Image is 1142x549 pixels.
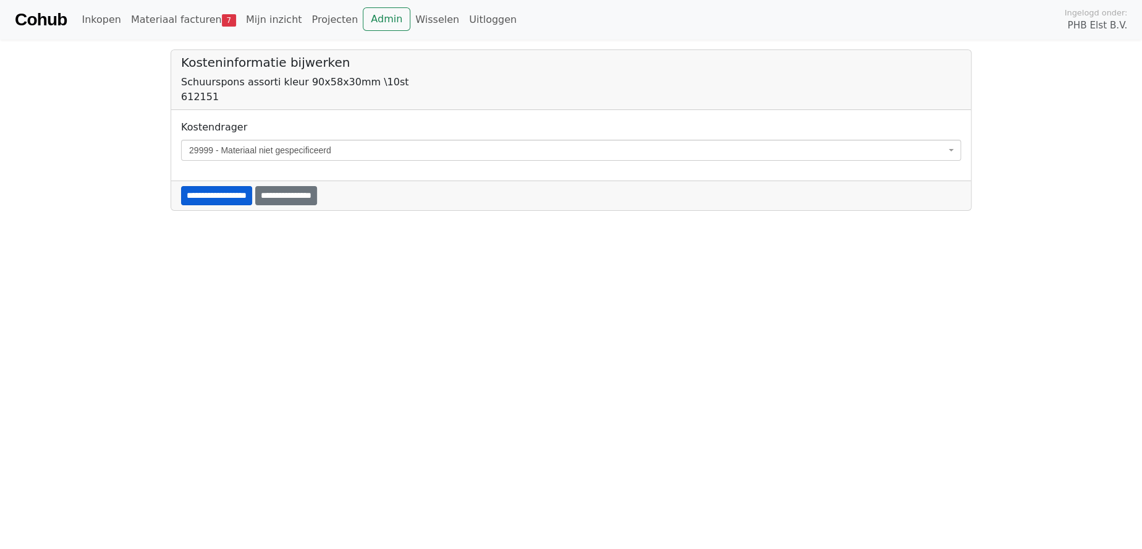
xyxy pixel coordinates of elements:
[1064,7,1127,19] span: Ingelogd onder:
[181,140,961,161] span: 29999 - Materiaal niet gespecificeerd
[181,55,961,70] h5: Kosteninformatie bijwerken
[189,144,945,156] span: 29999 - Materiaal niet gespecificeerd
[181,120,247,135] label: Kostendrager
[77,7,125,32] a: Inkopen
[410,7,464,32] a: Wisselen
[181,75,961,90] div: Schuurspons assorti kleur 90x58x30mm \10st
[241,7,307,32] a: Mijn inzicht
[363,7,410,31] a: Admin
[222,14,236,27] span: 7
[15,5,67,35] a: Cohub
[181,90,961,104] div: 612151
[126,7,241,32] a: Materiaal facturen7
[464,7,522,32] a: Uitloggen
[1067,19,1127,33] span: PHB Elst B.V.
[307,7,363,32] a: Projecten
